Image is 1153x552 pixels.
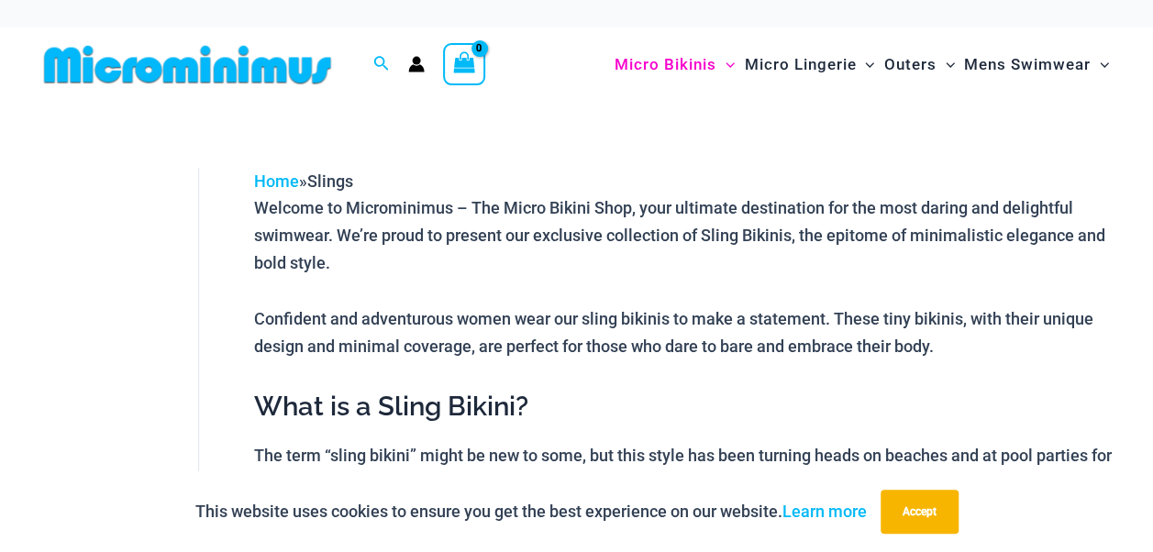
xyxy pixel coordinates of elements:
span: Mens Swimwear [964,41,1091,88]
span: Menu Toggle [1091,41,1109,88]
img: MM SHOP LOGO FLAT [37,44,338,85]
a: View Shopping Cart, empty [443,43,485,85]
a: Learn more [782,502,867,521]
a: Account icon link [408,56,425,72]
a: Home [254,171,299,191]
p: This website uses cookies to ensure you get the best experience on our website. [195,498,867,525]
a: Mens SwimwearMenu ToggleMenu Toggle [959,37,1114,93]
span: Outers [884,41,937,88]
nav: Site Navigation [607,34,1116,95]
h2: What is a Sling Bikini? [254,389,1115,424]
span: Micro Bikinis [615,41,716,88]
span: Slings [307,171,353,191]
a: OutersMenu ToggleMenu Toggle [880,37,959,93]
span: Menu Toggle [716,41,735,88]
a: Micro BikinisMenu ToggleMenu Toggle [610,37,739,93]
span: Menu Toggle [856,41,874,88]
iframe: TrustedSite Certified [46,153,211,520]
a: Search icon link [373,53,390,76]
p: Welcome to Microminimus – The Micro Bikini Shop, your ultimate destination for the most daring an... [254,194,1115,276]
a: Micro LingerieMenu ToggleMenu Toggle [739,37,879,93]
button: Accept [881,490,959,534]
span: Menu Toggle [937,41,955,88]
span: Micro Lingerie [744,41,856,88]
p: Confident and adventurous women wear our sling bikinis to make a statement. These tiny bikinis, w... [254,305,1115,359]
span: » [254,171,353,191]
